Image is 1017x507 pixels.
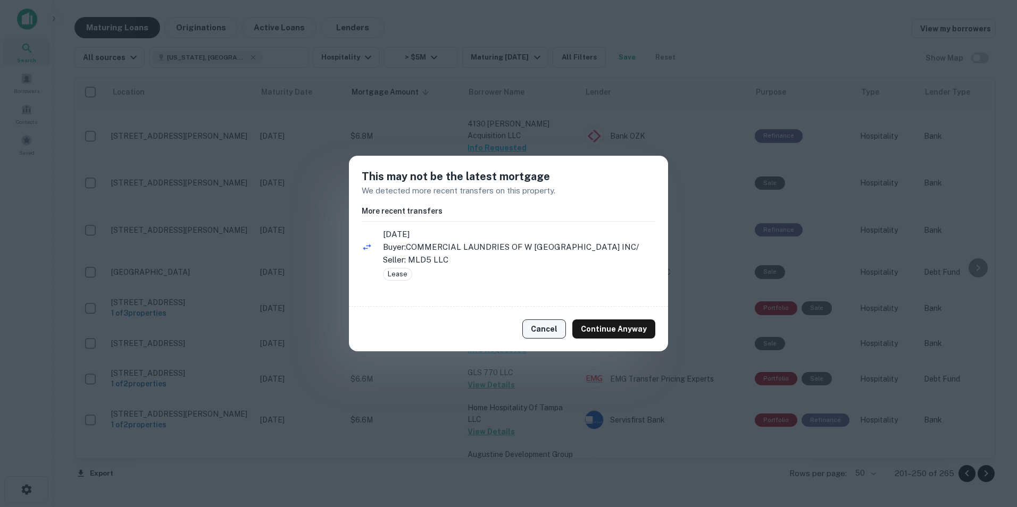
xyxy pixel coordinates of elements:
[383,228,655,241] span: [DATE]
[384,269,412,280] span: Lease
[362,184,655,197] p: We detected more recent transfers on this property.
[362,168,655,184] h5: This may not be the latest mortgage
[964,422,1017,473] iframe: Chat Widget
[572,319,655,339] button: Continue Anyway
[383,241,655,266] p: Buyer: COMMERCIAL LAUNDRIES OF W [GEOGRAPHIC_DATA] INC / Seller: MLD5 LLC
[522,319,566,339] button: Cancel
[383,268,412,281] div: Lease
[362,205,655,217] h6: More recent transfers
